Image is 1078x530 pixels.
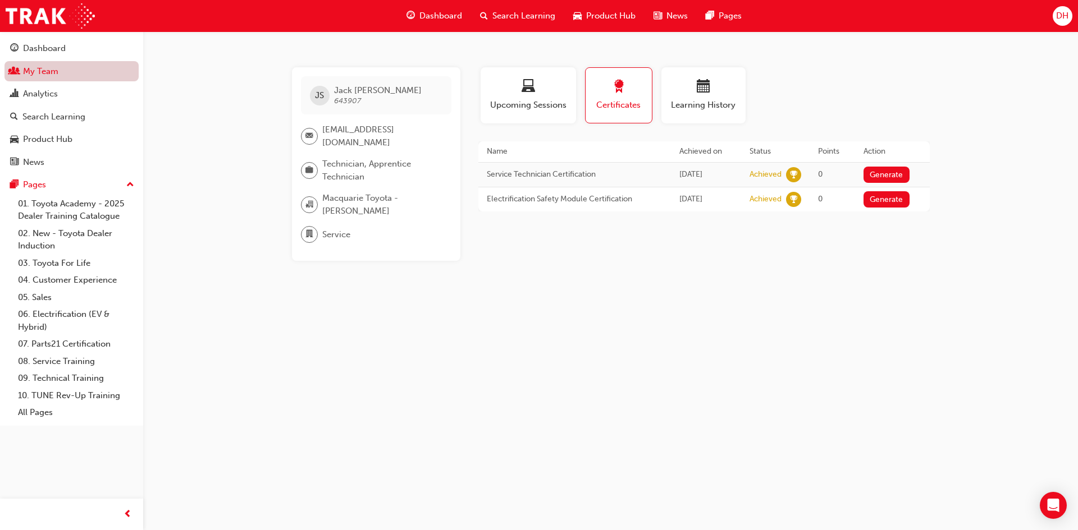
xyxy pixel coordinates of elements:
span: people-icon [10,67,19,77]
span: [EMAIL_ADDRESS][DOMAIN_NAME] [322,123,442,149]
a: 10. TUNE Rev-Up Training [13,387,139,404]
span: learningRecordVerb_ACHIEVE-icon [786,167,801,182]
button: Generate [864,191,910,208]
span: chart-icon [10,89,19,99]
a: News [4,152,139,173]
button: DashboardMy TeamAnalyticsSearch LearningProduct HubNews [4,36,139,174]
a: 04. Customer Experience [13,271,139,289]
span: guage-icon [406,9,415,23]
span: Product Hub [586,10,636,22]
div: Dashboard [23,42,66,55]
td: Electrification Safety Module Certification [478,187,671,211]
a: All Pages [13,404,139,421]
th: Name [478,141,671,162]
span: department-icon [305,227,313,242]
a: 03. Toyota For Life [13,255,139,272]
a: Product Hub [4,129,139,150]
span: prev-icon [124,508,132,522]
a: 05. Sales [13,289,139,306]
button: Generate [864,167,910,183]
span: laptop-icon [522,80,535,95]
span: Tue Sep 16 2025 09:32:47 GMT+1000 (Australian Eastern Standard Time) [679,194,702,204]
button: Certificates [585,67,652,123]
th: Status [741,141,810,162]
span: Jack [PERSON_NAME] [334,85,422,95]
span: DH [1056,10,1068,22]
span: organisation-icon [305,197,313,212]
a: 09. Technical Training [13,370,139,387]
div: Search Learning [22,110,85,123]
a: 08. Service Training [13,353,139,370]
span: Technician, Apprentice Technician [322,158,442,183]
span: car-icon [10,135,19,145]
div: News [23,156,44,169]
span: JS [315,89,324,102]
span: pages-icon [10,180,19,190]
span: pages-icon [706,9,714,23]
span: Dashboard [419,10,462,22]
span: calendar-icon [697,80,710,95]
a: Search Learning [4,107,139,127]
button: Pages [4,174,139,195]
td: Service Technician Certification [478,162,671,187]
span: News [666,10,688,22]
div: Pages [23,178,46,191]
a: Analytics [4,84,139,104]
th: Points [810,141,855,162]
button: Upcoming Sessions [481,67,576,123]
div: Achieved [750,169,782,180]
a: 02. New - Toyota Dealer Induction [13,225,139,255]
span: award-icon [612,80,625,95]
a: My Team [4,61,139,82]
span: briefcase-icon [305,163,313,178]
button: DH [1053,6,1072,26]
span: search-icon [480,9,488,23]
a: pages-iconPages [697,4,751,27]
span: news-icon [654,9,662,23]
span: 0 [818,169,823,179]
img: Trak [6,3,95,29]
a: guage-iconDashboard [398,4,471,27]
span: search-icon [10,112,18,122]
span: 0 [818,194,823,204]
a: 07. Parts21 Certification [13,335,139,353]
span: news-icon [10,158,19,168]
span: Search Learning [492,10,555,22]
span: car-icon [573,9,582,23]
span: email-icon [305,129,313,144]
a: car-iconProduct Hub [564,4,645,27]
span: 643907 [334,96,361,105]
span: Service [322,228,350,241]
a: search-iconSearch Learning [471,4,564,27]
span: up-icon [126,178,134,192]
span: Upcoming Sessions [489,99,568,112]
th: Achieved on [671,141,742,162]
div: Product Hub [23,133,72,146]
th: Action [855,141,929,162]
div: Open Intercom Messenger [1040,492,1067,519]
span: Pages [719,10,742,22]
a: 06. Electrification (EV & Hybrid) [13,306,139,335]
div: Analytics [23,87,58,100]
span: Tue Sep 16 2025 09:32:47 GMT+1000 (Australian Eastern Standard Time) [679,169,702,179]
span: learningRecordVerb_ACHIEVE-icon [786,192,801,207]
a: 01. Toyota Academy - 2025 Dealer Training Catalogue [13,195,139,225]
span: Certificates [594,99,643,112]
span: guage-icon [10,44,19,54]
a: Dashboard [4,38,139,59]
span: Macquarie Toyota - [PERSON_NAME] [322,192,442,217]
button: Learning History [661,67,746,123]
span: Learning History [670,99,737,112]
a: news-iconNews [645,4,697,27]
div: Achieved [750,194,782,205]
